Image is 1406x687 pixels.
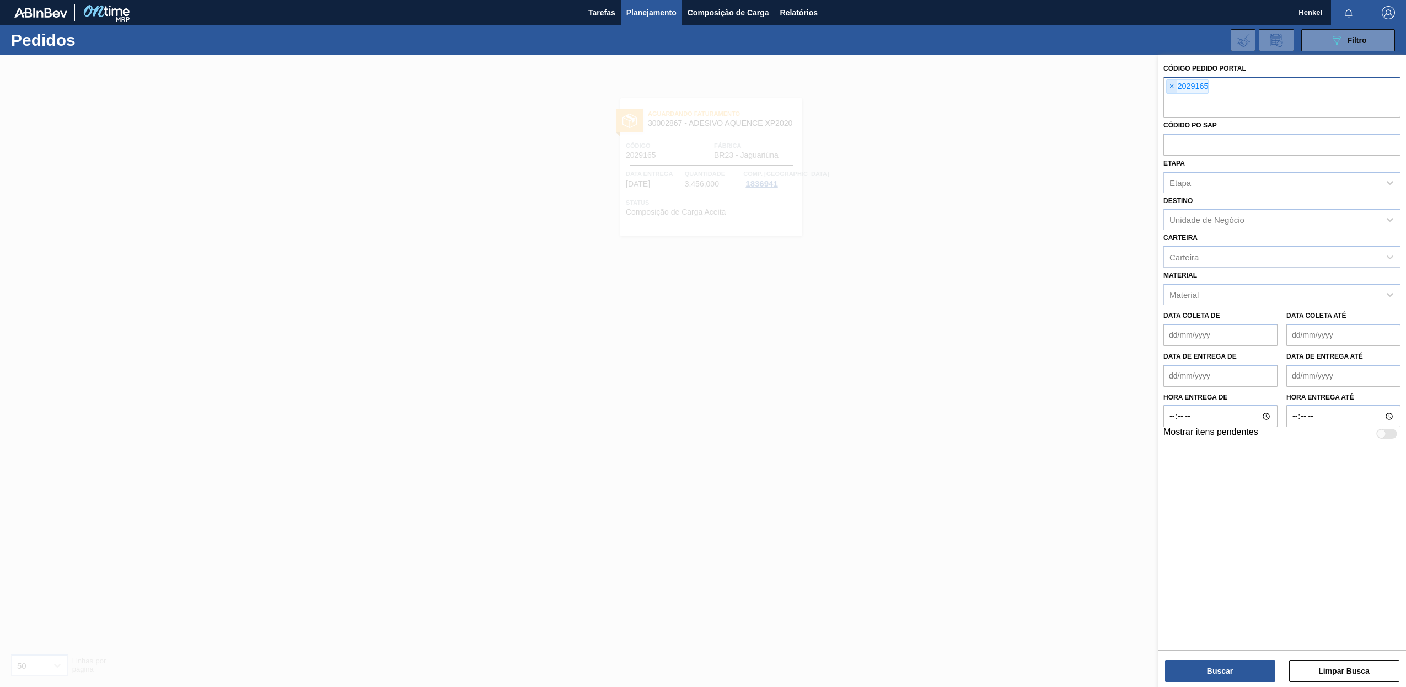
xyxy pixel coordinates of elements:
[1163,324,1278,346] input: dd/mm/yyyy
[1286,365,1400,387] input: dd/mm/yyyy
[1167,80,1177,93] span: ×
[1169,178,1191,187] div: Etapa
[1163,427,1258,440] label: Mostrar itens pendentes
[1163,353,1237,360] label: Data de Entrega de
[1331,5,1366,20] button: Notificações
[1163,365,1278,387] input: dd/mm/yyyy
[1286,312,1346,319] label: Data coleta até
[780,6,818,19] span: Relatórios
[1163,271,1197,279] label: Material
[1259,29,1294,51] div: Solicitação de Revisão de Pedidos
[1163,234,1198,242] label: Carteira
[1169,215,1244,225] div: Unidade de Negócio
[688,6,769,19] span: Composição de Carga
[1163,390,1278,406] label: Hora entrega de
[626,6,677,19] span: Planejamento
[1348,36,1367,45] span: Filtro
[1166,79,1209,94] div: 2029165
[1169,290,1199,299] div: Material
[1286,324,1400,346] input: dd/mm/yyyy
[1286,353,1363,360] label: Data de Entrega até
[1382,6,1395,19] img: Logout
[1163,65,1246,72] label: Código Pedido Portal
[588,6,615,19] span: Tarefas
[1163,159,1185,167] label: Etapa
[11,34,183,46] h1: Pedidos
[1231,29,1255,51] div: Importar Negociações dos Pedidos
[1163,312,1220,319] label: Data coleta de
[1163,121,1217,129] label: Códido PO SAP
[14,8,67,18] img: TNhmsLtSVTkK8tSr43FrP2fwEKptu5GPRR3wAAAABJRU5ErkJggg==
[1163,197,1193,205] label: Destino
[1286,390,1400,406] label: Hora entrega até
[1169,253,1199,262] div: Carteira
[1301,29,1395,51] button: Filtro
